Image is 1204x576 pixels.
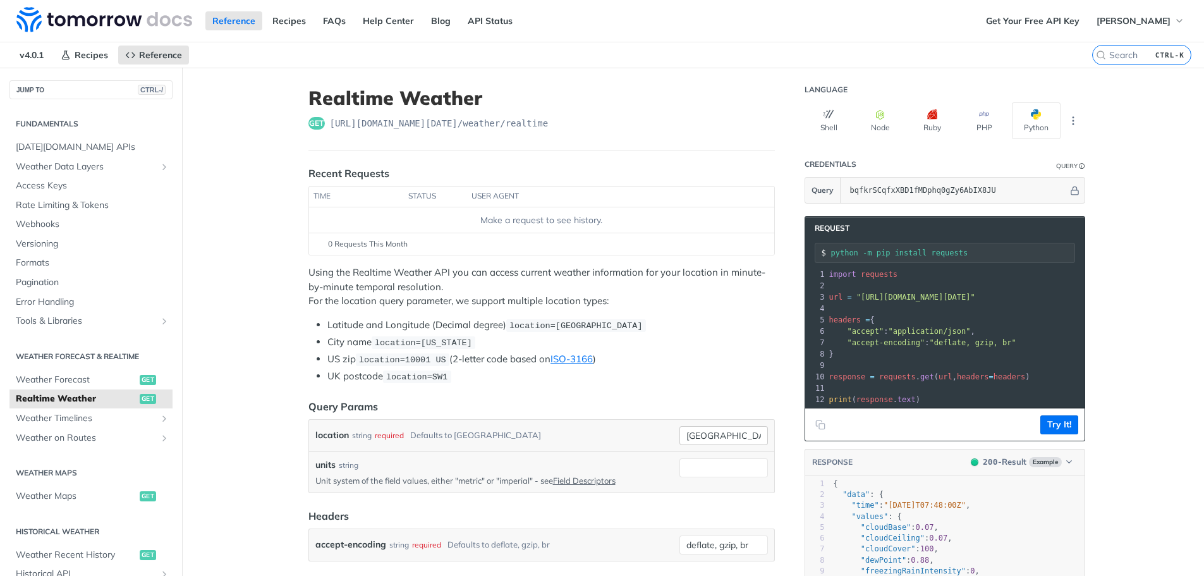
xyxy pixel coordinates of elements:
[9,176,173,195] a: Access Keys
[140,394,156,404] span: get
[139,49,182,61] span: Reference
[9,157,173,176] a: Weather Data LayersShow subpages for Weather Data Layers
[861,544,916,553] span: "cloudCover"
[829,372,866,381] span: response
[308,87,775,109] h1: Realtime Weather
[805,280,827,291] div: 2
[308,166,389,181] div: Recent Requests
[829,372,1030,381] span: . ( , )
[929,534,947,542] span: 0.07
[330,117,549,130] span: https://api.tomorrow.io/v4/weather/realtime
[140,550,156,560] span: get
[805,303,827,314] div: 4
[897,395,916,404] span: text
[159,316,169,326] button: Show subpages for Tools & Libraries
[16,393,137,405] span: Realtime Weather
[851,501,879,510] span: "time"
[847,293,851,302] span: =
[979,11,1086,30] a: Get Your Free API Key
[9,429,173,448] a: Weather on RoutesShow subpages for Weather on Routes
[467,187,749,207] th: user agent
[308,399,378,414] div: Query Params
[812,456,853,469] button: RESPONSE
[16,374,137,386] span: Weather Forecast
[159,414,169,424] button: Show subpages for Weather Timelines
[861,534,925,542] span: "cloudCeiling"
[159,162,169,172] button: Show subpages for Weather Data Layers
[805,500,825,511] div: 3
[964,456,1078,469] button: 200200-ResultExample
[1152,49,1188,61] kbd: CTRL-K
[550,353,593,365] a: ISO-3166
[865,316,870,324] span: =
[812,415,829,434] button: Copy to clipboard
[805,512,825,522] div: 4
[553,475,616,486] a: Field Descriptors
[805,394,827,405] div: 12
[9,80,173,99] button: JUMP TOCTRL-/
[805,544,825,555] div: 7
[16,238,169,250] span: Versioning
[805,269,827,280] div: 1
[829,327,975,336] span: : ,
[16,161,156,173] span: Weather Data Layers
[1056,161,1085,171] div: QueryInformation
[16,315,156,328] span: Tools & Libraries
[805,489,825,500] div: 2
[327,352,775,367] li: US zip (2-letter code based on )
[9,215,173,234] a: Webhooks
[834,567,980,575] span: : ,
[829,293,843,302] span: url
[1097,15,1171,27] span: [PERSON_NAME]
[375,426,404,444] div: required
[805,314,827,326] div: 5
[834,490,884,499] span: : {
[410,426,541,444] div: Defaults to [GEOGRAPHIC_DATA]
[9,351,173,362] h2: Weather Forecast & realtime
[911,556,929,565] span: 0.88
[424,11,458,30] a: Blog
[847,338,925,347] span: "accept-encoding"
[16,199,169,212] span: Rate Limiting & Tokens
[1056,161,1078,171] div: Query
[988,372,993,381] span: =
[447,536,550,554] div: Defaults to deflate, gzip, br
[805,348,827,360] div: 8
[118,46,189,64] a: Reference
[9,254,173,273] a: Formats
[308,266,775,309] p: Using the Realtime Weather API you can access current weather information for your location in mi...
[805,291,827,303] div: 3
[847,327,884,336] span: "accept"
[805,326,827,337] div: 6
[1029,457,1062,467] span: Example
[315,458,336,472] label: units
[884,501,966,510] span: "[DATE]T07:48:00Z"
[856,102,905,139] button: Node
[1040,415,1078,434] button: Try It!
[352,426,372,444] div: string
[808,223,849,233] span: Request
[316,11,353,30] a: FAQs
[54,46,115,64] a: Recipes
[861,523,911,532] span: "cloudBase"
[1012,102,1061,139] button: Python
[983,456,1026,469] div: - Result
[805,159,856,169] div: Credentials
[805,371,827,383] div: 10
[140,491,156,501] span: get
[140,375,156,385] span: get
[829,395,921,404] span: ( . )
[870,372,875,381] span: =
[16,296,169,309] span: Error Handling
[829,270,856,279] span: import
[829,316,875,324] span: {
[812,185,834,196] span: Query
[9,273,173,292] a: Pagination
[908,102,957,139] button: Ruby
[920,372,934,381] span: get
[308,508,349,524] div: Headers
[159,433,169,443] button: Show subpages for Weather on Routes
[829,338,1016,347] span: :
[404,187,467,207] th: status
[1068,184,1081,197] button: Hide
